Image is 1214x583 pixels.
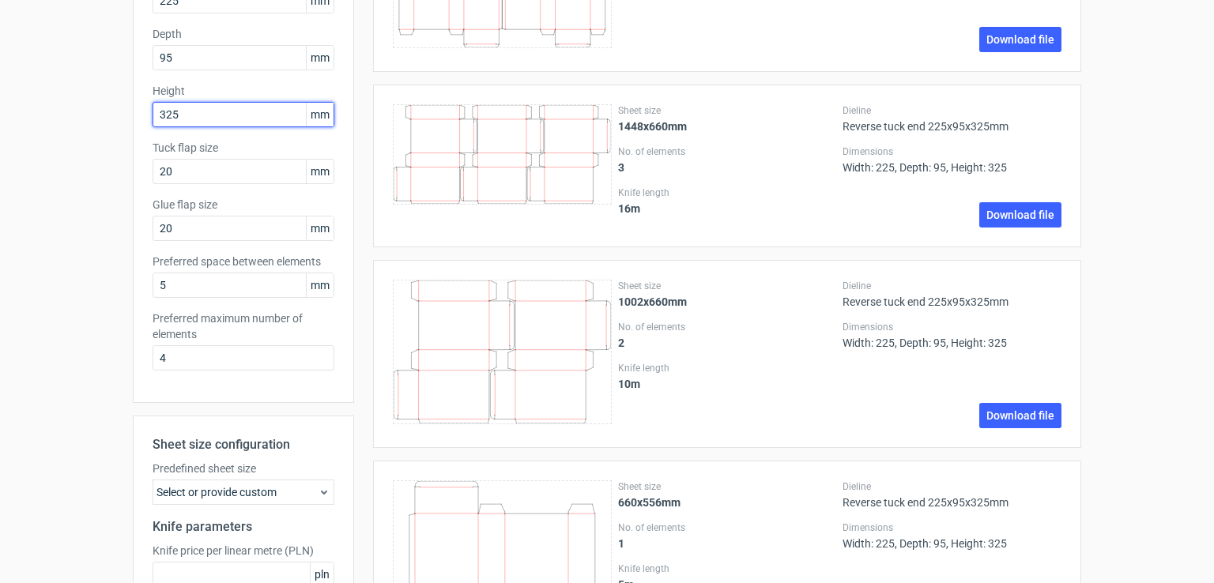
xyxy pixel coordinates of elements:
[618,161,624,174] strong: 3
[306,46,334,70] span: mm
[843,104,1061,133] div: Reverse tuck end 225x95x325mm
[843,280,1061,308] div: Reverse tuck end 225x95x325mm
[618,521,837,534] label: No. of elements
[153,254,334,269] label: Preferred space between elements
[618,104,837,117] label: Sheet size
[153,197,334,213] label: Glue flap size
[153,517,334,536] h2: Knife parameters
[618,480,837,493] label: Sheet size
[618,496,681,509] strong: 660x556mm
[843,321,1061,349] div: Width: 225, Depth: 95, Height: 325
[843,480,1061,493] label: Dieline
[618,537,624,550] strong: 1
[843,104,1061,117] label: Dieline
[843,280,1061,292] label: Dieline
[306,160,334,183] span: mm
[618,378,640,390] strong: 10 m
[153,543,334,559] label: Knife price per linear metre (PLN)
[618,295,687,308] strong: 1002x660mm
[618,562,837,575] label: Knife length
[843,521,1061,534] label: Dimensions
[843,480,1061,509] div: Reverse tuck end 225x95x325mm
[979,403,1061,428] a: Download file
[618,186,837,199] label: Knife length
[306,273,334,297] span: mm
[979,202,1061,228] a: Download file
[979,27,1061,52] a: Download file
[153,461,334,476] label: Predefined sheet size
[153,83,334,99] label: Height
[306,103,334,126] span: mm
[843,321,1061,333] label: Dimensions
[618,120,687,133] strong: 1448x660mm
[618,280,837,292] label: Sheet size
[618,337,624,349] strong: 2
[618,321,837,333] label: No. of elements
[153,310,334,342] label: Preferred maximum number of elements
[618,145,837,158] label: No. of elements
[843,145,1061,158] label: Dimensions
[306,216,334,240] span: mm
[153,140,334,156] label: Tuck flap size
[153,26,334,42] label: Depth
[153,480,334,505] div: Select or provide custom
[843,145,1061,174] div: Width: 225, Depth: 95, Height: 325
[843,521,1061,550] div: Width: 225, Depth: 95, Height: 325
[618,362,837,374] label: Knife length
[618,202,640,215] strong: 16 m
[153,435,334,454] h2: Sheet size configuration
